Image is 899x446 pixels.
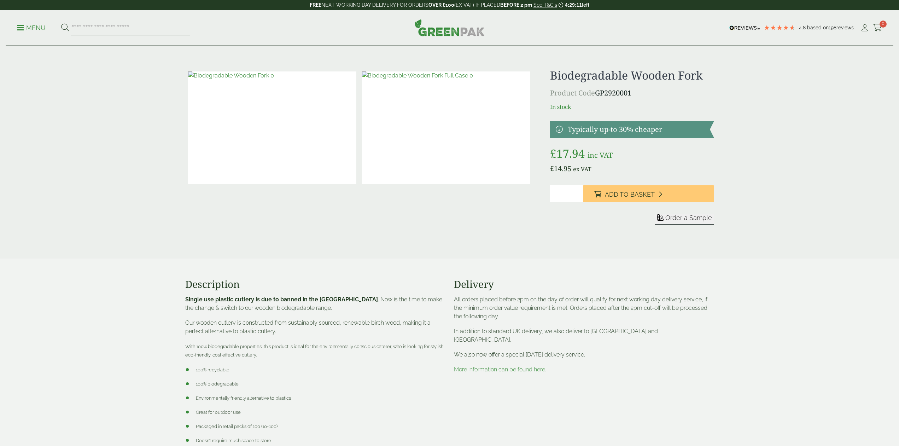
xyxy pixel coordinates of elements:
[415,19,485,36] img: GreenPak Supplies
[880,21,887,28] span: 0
[655,214,714,225] button: Order a Sample
[807,25,829,30] span: Based on
[665,214,712,221] span: Order a Sample
[550,164,571,173] bdi: 14.95
[550,103,714,111] p: In stock
[583,185,714,202] button: Add to Basket
[454,366,546,373] a: More information can be found here.
[550,88,595,98] span: Product Code
[550,146,585,161] bdi: 17.94
[729,25,760,30] img: REVIEWS.io
[185,278,445,290] h3: Description
[573,165,591,173] span: ex VAT
[310,2,321,8] strong: FREE
[582,2,589,8] span: left
[196,367,229,372] span: 100% recyclable
[829,25,836,30] span: 198
[196,424,278,429] span: Packaged in retail packs of 100 (10×100)
[454,351,714,359] p: We also now offer a special [DATE] delivery service.
[588,150,613,160] span: inc VAT
[500,2,532,8] strong: BEFORE 2 pm
[196,438,271,443] span: Doesn’t require much space to store
[860,24,869,31] i: My Account
[799,25,807,30] span: 4.8
[533,2,557,8] a: See T&C's
[17,24,46,32] p: Menu
[454,295,714,321] p: All orders placed before 2pm on the day of order will qualify for next working day delivery servi...
[764,24,795,31] div: 4.79 Stars
[565,2,582,8] span: 4:29:11
[550,88,714,98] p: GP2920001
[185,344,444,358] span: With 100% biodegradable properties, this product is ideal for the environmentally conscious cater...
[454,278,714,290] h3: Delivery
[428,2,454,8] strong: OVER £100
[196,410,241,415] span: Great for outdoor use
[873,23,882,33] a: 0
[185,296,378,303] strong: Single use plastic cutlery is due to banned in the [GEOGRAPHIC_DATA]
[196,395,291,401] span: Environmentally friendly alternative to plastics
[188,71,356,184] img: Biodegradable Wooden Fork 0
[185,319,445,336] p: Our wooden cutlery is constructed from sustainably sourced, renewable birch wood, making it a per...
[196,381,239,387] span: 100% biodegradable
[550,164,554,173] span: £
[836,25,854,30] span: reviews
[550,146,556,161] span: £
[362,71,530,184] img: Biodegradable Wooden Fork Full Case 0
[605,191,655,198] span: Add to Basket
[185,295,445,312] p: . Now is the time to make the change & switch to our wooden biodegradable range.
[873,24,882,31] i: Cart
[550,69,714,82] h1: Biodegradable Wooden Fork
[17,24,46,31] a: Menu
[454,327,714,344] p: In addition to standard UK delivery, we also deliver to [GEOGRAPHIC_DATA] and [GEOGRAPHIC_DATA].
